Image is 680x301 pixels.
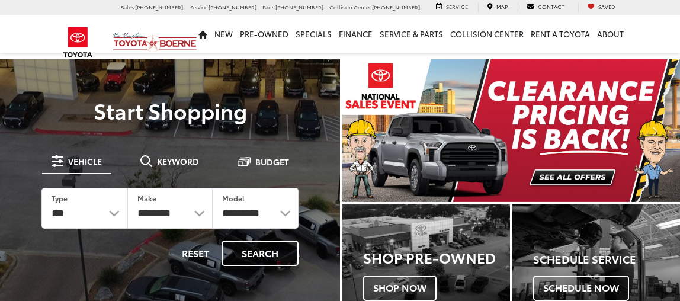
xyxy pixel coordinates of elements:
[68,157,102,165] span: Vehicle
[135,3,183,11] span: [PHONE_NUMBER]
[52,193,68,203] label: Type
[113,32,197,53] img: Vic Vaughan Toyota of Boerne
[594,15,627,53] a: About
[363,276,437,300] span: Shop Now
[211,15,236,53] a: New
[518,3,573,12] a: Contact
[195,15,211,53] a: Home
[190,3,207,11] span: Service
[137,193,156,203] label: Make
[335,15,376,53] a: Finance
[121,3,134,11] span: Sales
[342,59,680,202] div: carousel slide number 1 of 2
[427,3,477,12] a: Service
[25,98,315,122] p: Start Shopping
[275,3,323,11] span: [PHONE_NUMBER]
[372,3,420,11] span: [PHONE_NUMBER]
[447,15,527,53] a: Collision Center
[363,249,510,265] h3: Shop Pre-Owned
[342,59,680,202] img: Clearance Pricing Is Back
[496,2,508,10] span: Map
[533,276,629,300] span: Schedule Now
[255,158,289,166] span: Budget
[209,3,256,11] span: [PHONE_NUMBER]
[222,241,299,266] button: Search
[292,15,335,53] a: Specials
[56,23,100,62] img: Toyota
[157,157,199,165] span: Keyword
[598,2,615,10] span: Saved
[527,15,594,53] a: Rent a Toyota
[172,241,219,266] button: Reset
[329,3,371,11] span: Collision Center
[342,59,680,202] section: Carousel section with vehicle pictures - may contain disclaimers.
[538,2,564,10] span: Contact
[446,2,468,10] span: Service
[236,15,292,53] a: Pre-Owned
[478,3,517,12] a: Map
[262,3,274,11] span: Parts
[533,254,680,265] h4: Schedule Service
[222,193,245,203] label: Model
[376,15,447,53] a: Service & Parts: Opens in a new tab
[578,3,624,12] a: My Saved Vehicles
[342,83,393,178] button: Click to view previous picture.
